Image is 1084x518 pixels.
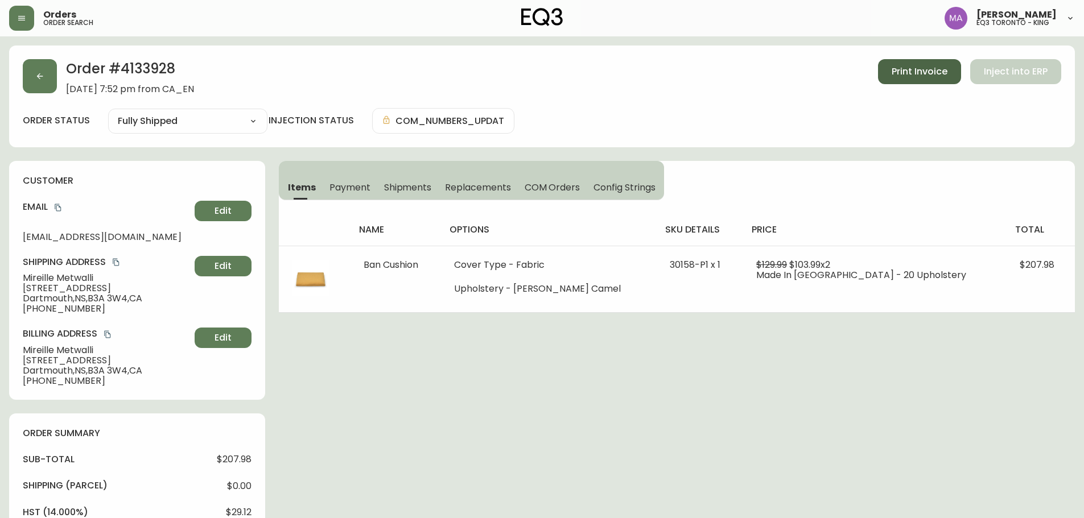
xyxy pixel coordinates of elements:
[23,273,190,283] span: Mireille Metwalli
[215,205,232,217] span: Edit
[878,59,961,84] button: Print Invoice
[215,331,232,344] span: Edit
[217,454,252,465] span: $207.98
[23,293,190,304] span: Dartmouth , NS , B3A 3W4 , CA
[23,345,190,355] span: Mireille Metwalli
[752,223,997,236] h4: price
[52,202,64,213] button: copy
[359,223,432,236] h4: name
[23,427,252,440] h4: order summary
[195,201,252,221] button: Edit
[665,223,733,236] h4: sku details
[23,232,190,242] span: [EMAIL_ADDRESS][DOMAIN_NAME]
[43,19,93,26] h5: order search
[43,10,76,19] span: Orders
[450,223,647,236] h4: options
[454,260,642,270] li: Cover Type - Fabric
[976,10,1057,19] span: [PERSON_NAME]
[269,114,354,127] h4: injection status
[195,328,252,348] button: Edit
[521,8,563,26] img: logo
[66,59,194,84] h2: Order # 4133928
[227,481,252,491] span: $0.00
[226,507,252,517] span: $29.12
[1015,223,1066,236] h4: total
[329,181,370,193] span: Payment
[670,258,720,271] span: 30158-P1 x 1
[789,258,830,271] span: $103.99 x 2
[23,304,190,314] span: [PHONE_NUMBER]
[66,84,194,94] span: [DATE] 7:52 pm from CA_EN
[756,258,787,271] span: $129.99
[292,260,329,296] img: c47dbcfa-6881-41a2-8c24-dcba6e85ccd3Optional[ban-fabric-cushion].jpg
[756,268,966,281] span: Made In [GEOGRAPHIC_DATA] - 20 Upholstery
[23,175,252,187] h4: customer
[525,181,580,193] span: COM Orders
[110,256,122,268] button: copy
[892,65,947,78] span: Print Invoice
[593,181,655,193] span: Config Strings
[288,181,316,193] span: Items
[102,329,113,340] button: copy
[454,284,642,294] li: Upholstery - [PERSON_NAME] Camel
[23,453,75,466] h4: sub-total
[364,258,418,271] span: Ban Cushion
[23,283,190,293] span: [STREET_ADDRESS]
[945,7,967,30] img: 4f0989f25cbf85e7eb2537583095d61e
[23,201,190,213] h4: Email
[23,114,90,127] label: order status
[195,256,252,276] button: Edit
[23,479,108,492] h4: Shipping ( Parcel )
[23,376,190,386] span: [PHONE_NUMBER]
[23,366,190,376] span: Dartmouth , NS , B3A 3W4 , CA
[23,328,190,340] h4: Billing Address
[1020,258,1054,271] span: $207.98
[23,256,190,268] h4: Shipping Address
[215,260,232,272] span: Edit
[384,181,432,193] span: Shipments
[445,181,510,193] span: Replacements
[976,19,1049,26] h5: eq3 toronto - king
[23,355,190,366] span: [STREET_ADDRESS]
